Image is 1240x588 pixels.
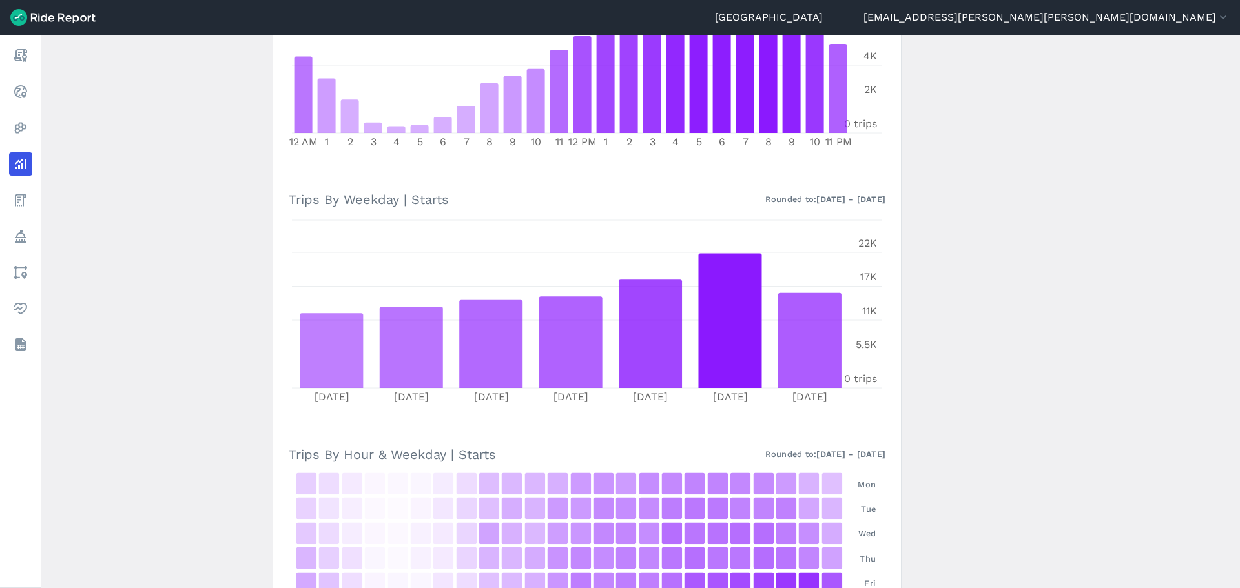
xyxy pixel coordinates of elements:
[9,261,32,284] a: Areas
[393,136,400,148] tspan: 4
[9,225,32,248] a: Policy
[843,496,876,521] div: Tue
[604,136,608,148] tspan: 1
[825,136,852,148] tspan: 11 PM
[810,136,820,148] tspan: 10
[510,136,516,148] tspan: 9
[531,136,541,148] tspan: 10
[626,136,632,148] tspan: 2
[860,270,877,283] tspan: 17K
[816,194,885,204] strong: [DATE] – [DATE]
[765,448,886,460] div: Rounded to:
[9,44,32,67] a: Report
[315,390,349,403] tspan: [DATE]
[843,472,876,496] div: Mon
[844,372,877,385] tspan: 0 trips
[553,390,588,403] tspan: [DATE]
[9,80,32,103] a: Realtime
[765,193,886,205] div: Rounded to:
[743,136,749,148] tspan: 7
[289,436,885,472] h3: Trips By Hour & Weekday | Starts
[863,50,877,62] tspan: 4K
[289,136,318,148] tspan: 12 AM
[864,83,877,96] tspan: 2K
[672,136,679,148] tspan: 4
[9,333,32,356] a: Datasets
[719,136,725,148] tspan: 6
[713,390,748,403] tspan: [DATE]
[325,136,329,148] tspan: 1
[440,136,446,148] tspan: 6
[289,181,885,217] h3: Trips By Weekday | Starts
[555,136,563,148] tspan: 11
[844,117,877,130] tspan: 0 trips
[650,136,656,148] tspan: 3
[792,390,827,403] tspan: [DATE]
[9,188,32,212] a: Fees
[347,136,353,148] tspan: 2
[371,136,377,148] tspan: 3
[843,546,876,571] div: Thu
[862,305,877,317] tspan: 11K
[863,10,1230,25] button: [EMAIL_ADDRESS][PERSON_NAME][PERSON_NAME][DOMAIN_NAME]
[715,10,823,25] a: [GEOGRAPHIC_DATA]
[765,136,772,148] tspan: 8
[10,9,96,26] img: Ride Report
[568,136,597,148] tspan: 12 PM
[9,297,32,320] a: Health
[843,522,876,546] div: Wed
[633,390,668,403] tspan: [DATE]
[816,449,885,459] strong: [DATE] – [DATE]
[417,136,423,148] tspan: 5
[856,338,877,350] tspan: 5.5K
[474,390,509,403] tspan: [DATE]
[486,136,493,148] tspan: 8
[9,152,32,176] a: Analyze
[464,136,470,148] tspan: 7
[789,136,795,148] tspan: 9
[9,116,32,139] a: Heatmaps
[394,390,429,403] tspan: [DATE]
[696,136,702,148] tspan: 5
[858,237,877,249] tspan: 22K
